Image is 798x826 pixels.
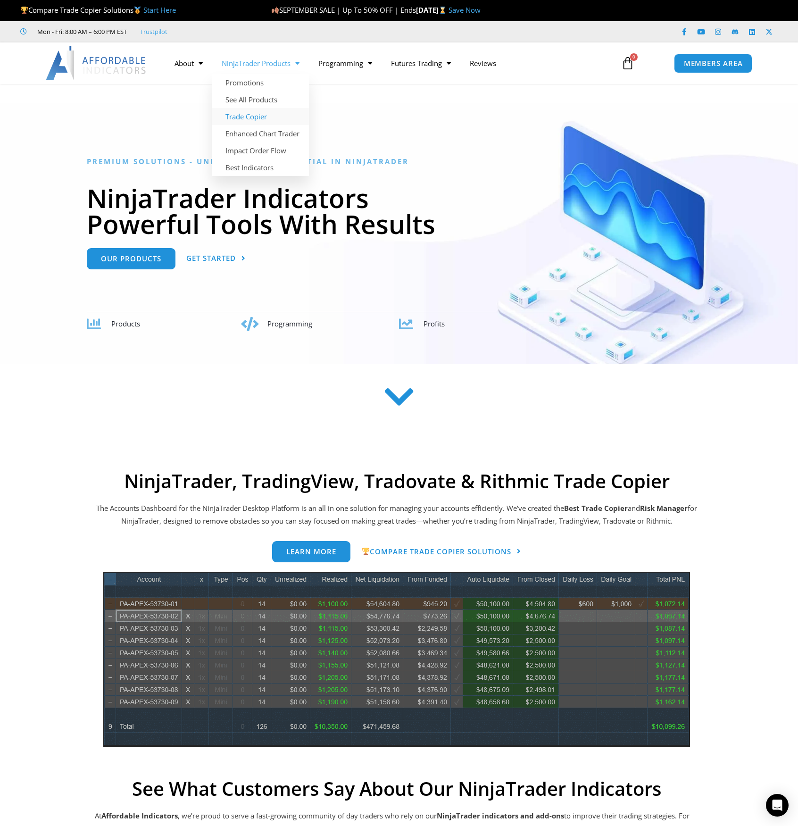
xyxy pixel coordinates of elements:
[212,52,309,74] a: NinjaTrader Products
[165,52,610,74] nav: Menu
[271,5,416,15] span: SEPTEMBER SALE | Up To 50% OFF | Ends
[35,26,127,37] span: Mon - Fri: 8:00 AM – 6:00 PM EST
[607,50,648,77] a: 0
[101,255,161,262] span: Our Products
[564,503,628,513] b: Best Trade Copier
[95,470,698,492] h2: NinjaTrader, TradingView, Tradovate & Rithmic Trade Copier
[87,248,175,269] a: Our Products
[212,74,309,91] a: Promotions
[766,794,789,817] div: Open Intercom Messenger
[212,159,309,176] a: Best Indicators
[272,541,350,562] a: Learn more
[416,5,449,15] strong: [DATE]
[101,811,178,820] strong: Affordable Indicators
[103,572,690,747] img: wideview8 28 2 | Affordable Indicators – NinjaTrader
[424,319,445,328] span: Profits
[87,185,712,237] h1: NinjaTrader Indicators Powerful Tools With Results
[212,108,309,125] a: Trade Copier
[20,5,176,15] span: Compare Trade Copier Solutions
[272,7,279,14] img: 🍂
[267,319,312,328] span: Programming
[165,52,212,74] a: About
[382,52,460,74] a: Futures Trading
[212,125,309,142] a: Enhanced Chart Trader
[286,548,336,555] span: Learn more
[460,52,506,74] a: Reviews
[449,5,481,15] a: Save Now
[362,548,369,555] img: 🏆
[140,26,167,37] a: Trustpilot
[361,548,511,555] span: Compare Trade Copier Solutions
[46,46,147,80] img: LogoAI | Affordable Indicators – NinjaTrader
[309,52,382,74] a: Programming
[212,142,309,159] a: Impact Order Flow
[674,54,753,73] a: MEMBERS AREA
[630,53,638,61] span: 0
[95,777,698,800] h2: See What Customers Say About Our NinjaTrader Indicators
[143,5,176,15] a: Start Here
[212,91,309,108] a: See All Products
[437,811,564,820] strong: NinjaTrader indicators and add-ons
[87,157,712,166] h6: Premium Solutions - Unlocking the Potential in NinjaTrader
[186,248,246,269] a: Get Started
[439,7,446,14] img: ⌛
[186,255,236,262] span: Get Started
[640,503,688,513] strong: Risk Manager
[95,502,698,528] p: The Accounts Dashboard for the NinjaTrader Desktop Platform is an all in one solution for managin...
[21,7,28,14] img: 🏆
[212,74,309,176] ul: NinjaTrader Products
[361,541,521,563] a: 🏆Compare Trade Copier Solutions
[134,7,141,14] img: 🥇
[684,60,743,67] span: MEMBERS AREA
[111,319,140,328] span: Products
